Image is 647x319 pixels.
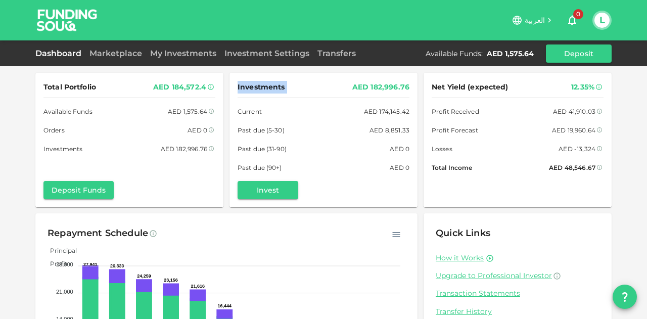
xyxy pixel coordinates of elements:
[238,181,298,199] button: Invest
[436,227,490,239] span: Quick Links
[238,144,287,154] span: Past due (31-90)
[553,106,595,117] div: AED 41,910.03
[43,181,114,199] button: Deposit Funds
[238,162,282,173] span: Past due (90+)
[352,81,409,94] div: AED 182,996.76
[42,247,77,254] span: Principal
[559,144,595,154] div: AED -13,324
[436,253,484,263] a: How it Works
[432,144,452,154] span: Losses
[613,285,637,309] button: question
[571,81,594,94] div: 12.35%
[436,289,599,298] a: Transaction Statements
[220,49,313,58] a: Investment Settings
[525,16,545,25] span: العربية
[238,81,285,94] span: Investments
[153,81,206,94] div: AED 184,572.4
[436,271,599,281] a: Upgrade to Professional Investor
[390,144,409,154] div: AED 0
[369,125,409,135] div: AED 8,851.33
[168,106,207,117] div: AED 1,575.64
[436,271,552,280] span: Upgrade to Professional Investor
[188,125,207,135] div: AED 0
[573,9,583,19] span: 0
[487,49,534,59] div: AED 1,575.64
[390,162,409,173] div: AED 0
[146,49,220,58] a: My Investments
[364,106,409,117] div: AED 174,145.42
[546,44,612,63] button: Deposit
[549,162,595,173] div: AED 48,546.67
[238,125,285,135] span: Past due (5-30)
[43,106,93,117] span: Available Funds
[432,81,509,94] span: Net Yield (expected)
[313,49,360,58] a: Transfers
[562,10,582,30] button: 0
[43,81,96,94] span: Total Portfolio
[56,289,73,295] tspan: 21,000
[35,49,85,58] a: Dashboard
[436,307,599,316] a: Transfer History
[594,13,610,28] button: L
[85,49,146,58] a: Marketplace
[238,106,262,117] span: Current
[552,125,595,135] div: AED 19,960.64
[161,144,207,154] div: AED 182,996.76
[432,125,478,135] span: Profit Forecast
[43,144,82,154] span: Investments
[48,225,148,242] div: Repayment Schedule
[426,49,483,59] div: Available Funds :
[56,261,73,267] tspan: 28,000
[432,162,472,173] span: Total Income
[43,125,65,135] span: Orders
[42,260,67,267] span: Profit
[432,106,479,117] span: Profit Received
